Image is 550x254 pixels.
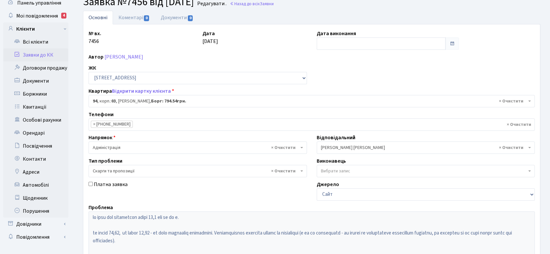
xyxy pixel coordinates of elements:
[317,180,339,188] label: Джерело
[499,98,523,104] span: Видалити всі елементи
[3,166,68,179] a: Адреси
[94,180,128,188] label: Платна заявка
[3,192,68,205] a: Щоденник
[89,204,113,211] label: Проблема
[3,179,68,192] a: Автомобілі
[271,168,296,174] span: Видалити всі елементи
[3,48,68,61] a: Заявки до КК
[3,140,68,153] a: Посвідчення
[188,15,193,21] span: 0
[3,22,68,35] a: Клієнти
[321,168,350,174] span: Вибрати запис
[84,30,198,50] div: 7456
[104,53,143,60] a: [PERSON_NAME]
[499,144,523,151] span: Видалити всі елементи
[151,98,186,104] b: Борг: 794.54грн.
[3,74,68,87] a: Документи
[317,30,356,37] label: Дата виконання
[507,121,531,128] span: Видалити всі елементи
[89,141,307,154] span: Адміністрація
[321,144,527,151] span: Колесніков В.
[271,144,296,151] span: Видалити всі елементи
[317,157,346,165] label: Виконавець
[93,98,97,104] b: 94
[89,157,122,165] label: Тип проблеми
[3,231,68,244] a: Повідомлення
[113,11,155,24] a: Коментарі
[93,98,527,104] span: <b>94</b>, корп.: <b>03</b>, Давидова Юлія Володимирівна, <b>Борг: 794.54грн.</b>
[317,134,355,141] label: Відповідальний
[3,35,68,48] a: Всі клієнти
[155,11,199,24] a: Документи
[89,165,307,177] span: Скарги та пропозиції
[89,53,103,61] label: Автор
[3,127,68,140] a: Орендарі
[89,95,535,107] span: <b>94</b>, корп.: <b>03</b>, Давидова Юлія Володимирівна, <b>Борг: 794.54грн.</b>
[111,98,116,104] b: 03
[196,1,227,7] small: Редагувати .
[3,100,68,114] a: Квитанції
[112,87,171,95] a: Відкрити картку клієнта
[202,30,215,37] label: Дата
[3,153,68,166] a: Контакти
[3,87,68,100] a: Боржники
[3,218,68,231] a: Довідники
[61,13,66,19] div: 4
[89,30,101,37] label: № вх.
[89,64,96,72] label: ЖК
[144,15,149,21] span: 0
[3,114,68,127] a: Особові рахунки
[91,121,133,128] li: +380952242870
[3,9,68,22] a: Мої повідомлення4
[198,30,311,50] div: [DATE]
[230,1,274,7] a: Назад до всіхЗаявки
[93,144,299,151] span: Адміністрація
[93,121,95,127] span: ×
[93,168,299,174] span: Скарги та пропозиції
[260,1,274,7] span: Заявки
[16,12,58,20] span: Мої повідомлення
[3,61,68,74] a: Договори продажу
[3,205,68,218] a: Порушення
[89,134,116,141] label: Напрямок
[317,141,535,154] span: Колесніков В.
[89,111,114,118] label: Телефони
[83,11,113,24] a: Основні
[89,87,174,95] label: Квартира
